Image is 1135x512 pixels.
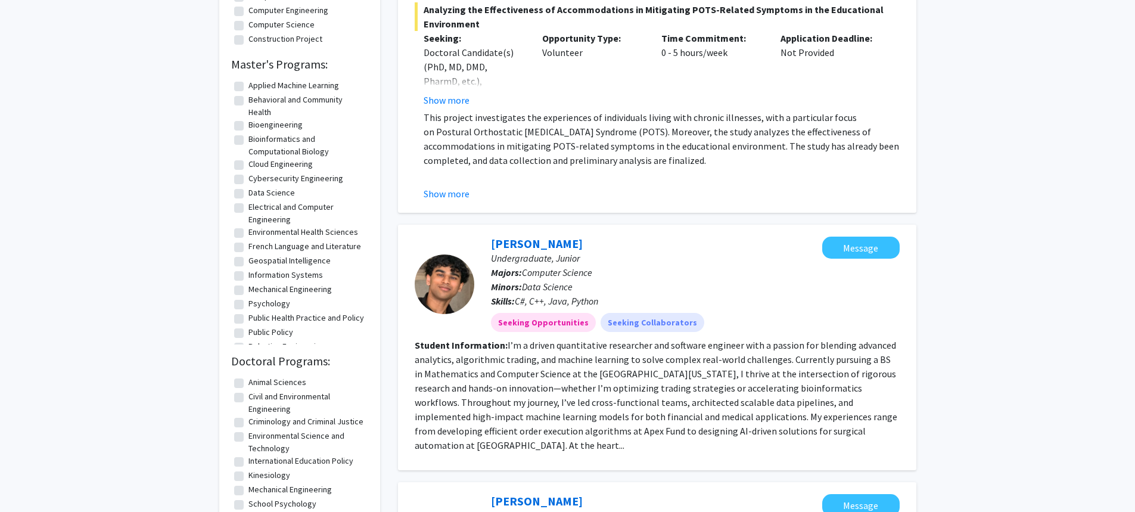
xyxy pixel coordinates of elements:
[248,33,365,58] label: Construction Project Management
[248,172,343,185] label: Cybersecurity Engineering
[522,266,592,278] span: Computer Science
[248,133,365,158] label: Bioinformatics and Computational Biology
[491,494,583,508] a: [PERSON_NAME]
[491,281,522,293] b: Minors:
[601,313,704,332] mat-chip: Seeking Collaborators
[248,4,328,17] label: Computer Engineering
[248,201,365,226] label: Electrical and Computer Engineering
[424,31,525,45] p: Seeking:
[248,390,365,415] label: Civil and Environmental Engineering
[248,119,303,131] label: Bioengineering
[248,158,313,170] label: Cloud Engineering
[248,283,332,296] label: Mechanical Engineering
[231,354,368,368] h2: Doctoral Programs:
[231,57,368,72] h2: Master's Programs:
[415,2,900,31] span: Analyzing the Effectiveness of Accommodations in Mitigating POTS-Related Symptoms in the Educatio...
[424,187,469,201] button: Show more
[415,339,508,351] b: Student Information:
[248,226,358,238] label: Environmental Health Sciences
[9,458,51,503] iframe: Chat
[248,79,339,92] label: Applied Machine Learning
[661,31,763,45] p: Time Commitment:
[248,187,295,199] label: Data Science
[248,18,315,31] label: Computer Science
[248,455,353,467] label: International Education Policy
[491,236,583,251] a: [PERSON_NAME]
[491,313,596,332] mat-chip: Seeking Opportunities
[415,339,897,451] fg-read-more: I’m a driven quantitative researcher and software engineer with a passion for blending advanced a...
[515,295,598,307] span: C#, C++, Java, Python
[248,269,323,281] label: Information Systems
[822,237,900,259] button: Message Sashvad Satish Kumar
[772,31,891,107] div: Not Provided
[542,31,643,45] p: Opportunity Type:
[248,498,316,510] label: School Psychology
[522,281,573,293] span: Data Science
[491,266,522,278] b: Majors:
[533,31,652,107] div: Volunteer
[248,469,290,482] label: Kinesiology
[248,94,365,119] label: Behavioral and Community Health
[248,340,325,353] label: Robotics Engineering
[248,326,293,339] label: Public Policy
[248,483,332,496] label: Mechanical Engineering
[248,312,364,324] label: Public Health Practice and Policy
[424,45,525,131] div: Doctoral Candidate(s) (PhD, MD, DMD, PharmD, etc.), Postdoctoral Researcher(s) / Research Staff, ...
[248,430,365,455] label: Environmental Science and Technology
[248,240,361,253] label: French Language and Literature
[652,31,772,107] div: 0 - 5 hours/week
[424,111,899,166] span: This project investigates the experiences of individuals living with chronic illnesses, with a pa...
[491,295,515,307] b: Skills:
[424,93,469,107] button: Show more
[248,297,290,310] label: Psychology
[248,376,306,389] label: Animal Sciences
[248,415,363,428] label: Criminology and Criminal Justice
[780,31,882,45] p: Application Deadline:
[491,252,580,264] span: Undergraduate, Junior
[248,255,331,267] label: Geospatial Intelligence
